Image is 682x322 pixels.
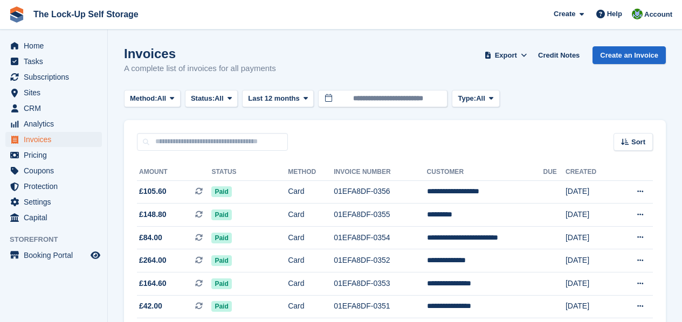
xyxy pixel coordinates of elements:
td: Card [288,272,334,296]
span: CRM [24,101,88,116]
span: Sort [631,137,645,148]
td: [DATE] [566,204,616,227]
span: Capital [24,210,88,225]
td: Card [288,295,334,318]
span: Paid [211,255,231,266]
span: Sites [24,85,88,100]
td: Card [288,180,334,204]
span: Method: [130,93,157,104]
span: £84.00 [139,232,162,243]
a: menu [5,116,102,131]
a: menu [5,54,102,69]
td: 01EFA8DF-0353 [334,272,426,296]
span: £264.00 [139,255,167,266]
a: Create an Invoice [593,46,666,64]
a: menu [5,132,102,147]
span: Protection [24,179,88,194]
span: Settings [24,194,88,209]
a: menu [5,69,102,85]
span: Last 12 months [248,93,299,104]
a: menu [5,38,102,53]
img: stora-icon-8386f47178a22dfd0bd8f6a31ec36ba5ce8667c1dd55bd0f319d3a0aa187defe.svg [9,6,25,23]
td: [DATE] [566,249,616,272]
button: Last 12 months [242,90,314,108]
td: Card [288,204,334,227]
span: Type: [458,93,476,104]
th: Due [543,164,566,181]
td: 01EFA8DF-0356 [334,180,426,204]
span: All [476,93,485,104]
a: menu [5,148,102,163]
td: 01EFA8DF-0351 [334,295,426,318]
span: Tasks [24,54,88,69]
span: Help [607,9,622,19]
a: menu [5,85,102,100]
button: Type: All [452,90,499,108]
span: Paid [211,233,231,243]
a: Credit Notes [534,46,584,64]
td: [DATE] [566,272,616,296]
span: Create [554,9,575,19]
span: Paid [211,278,231,289]
span: Coupons [24,163,88,178]
td: 01EFA8DF-0354 [334,226,426,249]
span: All [157,93,167,104]
span: All [215,93,224,104]
a: menu [5,101,102,116]
span: £42.00 [139,300,162,312]
span: Analytics [24,116,88,131]
th: Status [211,164,288,181]
img: Andrew Beer [632,9,643,19]
a: menu [5,163,102,178]
th: Method [288,164,334,181]
a: The Lock-Up Self Storage [29,5,143,23]
h1: Invoices [124,46,276,61]
span: £164.60 [139,278,167,289]
span: £105.60 [139,186,167,197]
th: Invoice Number [334,164,426,181]
span: Home [24,38,88,53]
span: Invoices [24,132,88,147]
td: [DATE] [566,226,616,249]
span: Paid [211,301,231,312]
td: Card [288,226,334,249]
td: [DATE] [566,180,616,204]
span: Pricing [24,148,88,163]
button: Method: All [124,90,181,108]
td: Card [288,249,334,272]
span: Storefront [10,234,107,245]
span: Account [644,9,672,20]
span: Subscriptions [24,69,88,85]
a: Preview store [89,249,102,262]
td: [DATE] [566,295,616,318]
a: menu [5,210,102,225]
p: A complete list of invoices for all payments [124,62,276,75]
th: Created [566,164,616,181]
th: Customer [427,164,543,181]
th: Amount [137,164,211,181]
a: menu [5,179,102,194]
span: £148.80 [139,209,167,220]
td: 01EFA8DF-0355 [334,204,426,227]
button: Status: All [185,90,238,108]
span: Booking Portal [24,248,88,263]
span: Paid [211,186,231,197]
button: Export [482,46,529,64]
span: Status: [191,93,215,104]
a: menu [5,194,102,209]
span: Export [495,50,517,61]
td: 01EFA8DF-0352 [334,249,426,272]
span: Paid [211,209,231,220]
a: menu [5,248,102,263]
